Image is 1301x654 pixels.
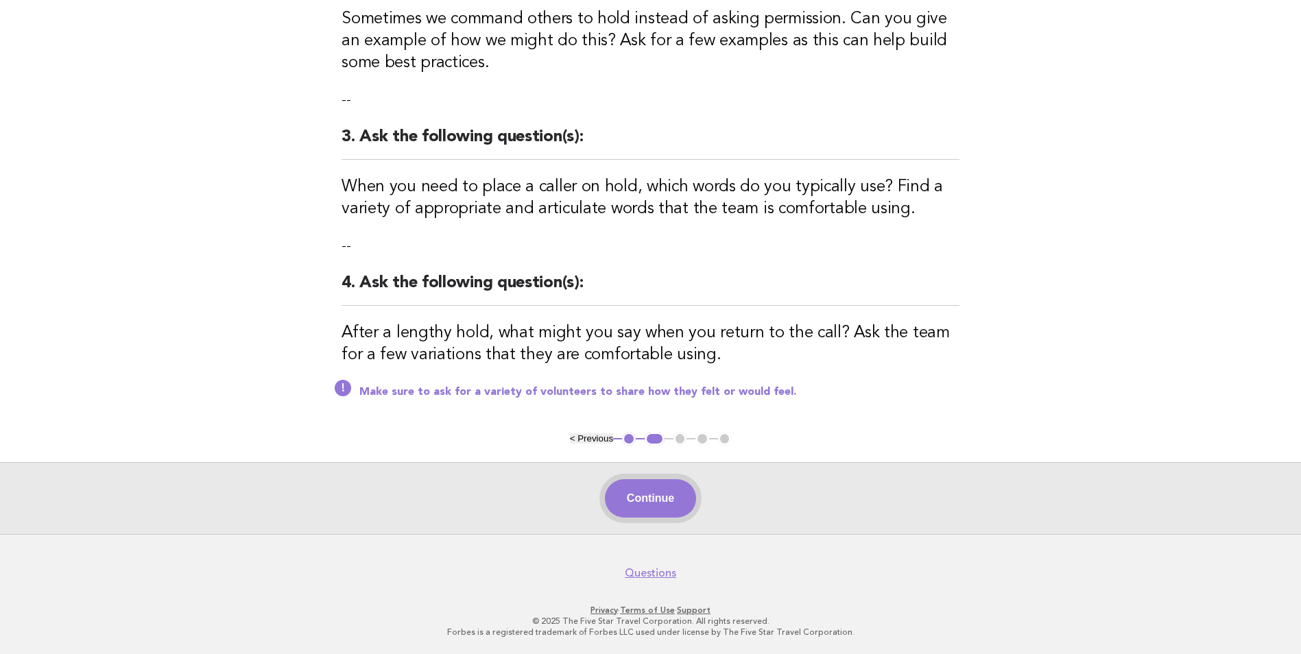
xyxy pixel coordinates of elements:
[677,605,711,615] a: Support
[625,566,676,580] a: Questions
[605,479,696,518] button: Continue
[342,126,959,160] h2: 3. Ask the following question(s):
[590,605,618,615] a: Privacy
[342,176,959,220] h3: When you need to place a caller on hold, which words do you typically use? Find a variety of appr...
[231,616,1071,627] p: © 2025 The Five Star Travel Corporation. All rights reserved.
[231,605,1071,616] p: · ·
[645,432,665,446] button: 2
[342,322,959,366] h3: After a lengthy hold, what might you say when you return to the call? Ask the team for a few vari...
[622,432,636,446] button: 1
[570,433,613,444] button: < Previous
[620,605,675,615] a: Terms of Use
[342,237,959,256] p: --
[359,385,959,399] p: Make sure to ask for a variety of volunteers to share how they felt or would feel.
[231,627,1071,638] p: Forbes is a registered trademark of Forbes LLC used under license by The Five Star Travel Corpora...
[342,8,959,74] h3: Sometimes we command others to hold instead of asking permission. Can you give an example of how ...
[342,90,959,110] p: --
[342,272,959,306] h2: 4. Ask the following question(s):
